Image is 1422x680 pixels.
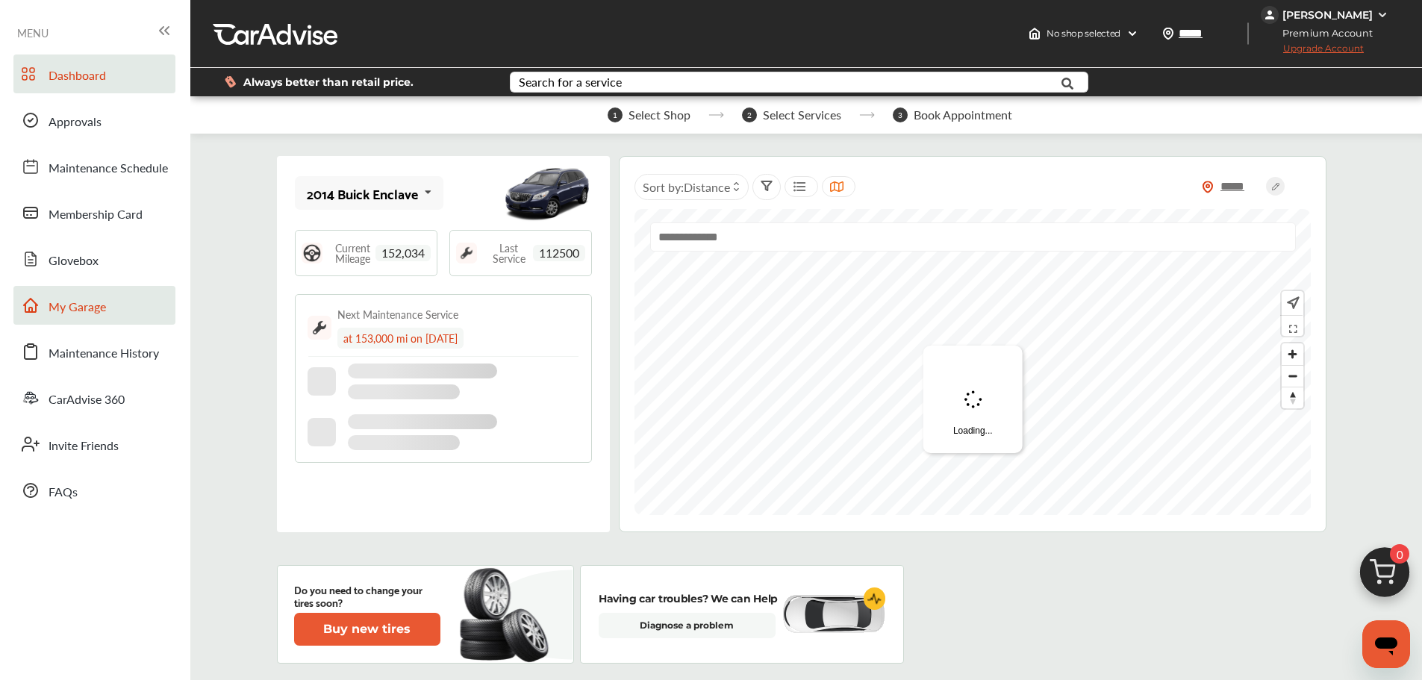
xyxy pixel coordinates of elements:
[599,613,776,638] a: Diagnose a problem
[1282,8,1373,22] div: [PERSON_NAME]
[49,159,168,178] span: Maintenance Schedule
[13,425,175,464] a: Invite Friends
[629,108,690,122] span: Select Shop
[49,66,106,86] span: Dashboard
[13,332,175,371] a: Maintenance History
[1362,620,1410,668] iframe: Button to launch messaging window
[13,471,175,510] a: FAQs
[17,27,49,39] span: MENU
[599,590,778,607] p: Having car troubles? We can Help
[302,243,322,263] img: steering_logo
[781,594,885,634] img: diagnose-vehicle.c84bcb0a.svg
[308,356,579,357] img: border-line.da1032d4.svg
[742,107,757,122] span: 2
[1247,22,1249,45] img: header-divider.bc55588e.svg
[1282,387,1303,408] button: Reset bearing to north
[13,54,175,93] a: Dashboard
[330,243,375,263] span: Current Mileage
[1029,28,1041,40] img: header-home-logo.8d720a4f.svg
[684,178,730,196] span: Distance
[893,107,908,122] span: 3
[708,112,724,118] img: stepper-arrow.e24c07c6.svg
[49,344,159,364] span: Maintenance History
[307,186,418,201] div: 2014 Buick Enclave
[49,390,125,410] span: CarAdvise 360
[49,437,119,456] span: Invite Friends
[1126,28,1138,40] img: header-down-arrow.9dd2ce7d.svg
[13,147,175,186] a: Maintenance Schedule
[1282,365,1303,387] button: Zoom out
[294,613,443,646] a: Buy new tires
[634,209,1311,515] canvas: Map
[1162,28,1174,40] img: location_vector.a44bc228.svg
[1202,181,1214,193] img: location_vector_orange.38f05af8.svg
[519,76,622,88] div: Search for a service
[49,298,106,317] span: My Garage
[456,243,477,263] img: maintenance_logo
[49,205,143,225] span: Membership Card
[1261,43,1364,61] span: Upgrade Account
[859,112,875,118] img: stepper-arrow.e24c07c6.svg
[337,307,458,322] div: Next Maintenance Service
[13,101,175,140] a: Approvals
[864,587,886,610] img: cardiogram-logo.18e20815.svg
[458,561,557,667] img: new-tire.a0c7fe23.svg
[914,108,1012,122] span: Book Appointment
[923,346,1023,453] div: Loading...
[49,113,102,132] span: Approvals
[1349,540,1421,612] img: cart_icon.3d0951e8.svg
[49,483,78,502] span: FAQs
[533,245,585,261] span: 112500
[643,178,730,196] span: Sort by :
[243,77,414,87] span: Always better than retail price.
[763,108,841,122] span: Select Services
[294,613,440,646] button: Buy new tires
[1284,295,1300,311] img: recenter.ce011a49.svg
[337,328,464,349] div: at 153,000 mi on [DATE]
[608,107,623,122] span: 1
[13,378,175,417] a: CarAdvise 360
[1282,366,1303,387] span: Zoom out
[13,193,175,232] a: Membership Card
[1376,9,1388,21] img: WGsFRI8htEPBVLJbROoPRyZpYNWhNONpIPPETTm6eUC0GeLEiAAAAAElFTkSuQmCC
[375,245,431,261] span: 152,034
[1390,544,1409,564] span: 0
[13,286,175,325] a: My Garage
[1282,343,1303,365] button: Zoom in
[1261,6,1279,24] img: jVpblrzwTbfkPYzPPzSLxeg0AAAAASUVORK5CYII=
[49,252,99,271] span: Glovebox
[308,316,331,340] img: maintenance_logo
[294,583,440,608] p: Do you need to change your tires soon?
[502,160,592,227] img: mobile_9464_st0640_046.jpg
[13,240,175,278] a: Glovebox
[1047,28,1120,40] span: No shop selected
[225,75,236,88] img: dollor_label_vector.a70140d1.svg
[484,243,533,263] span: Last Service
[1262,25,1384,41] span: Premium Account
